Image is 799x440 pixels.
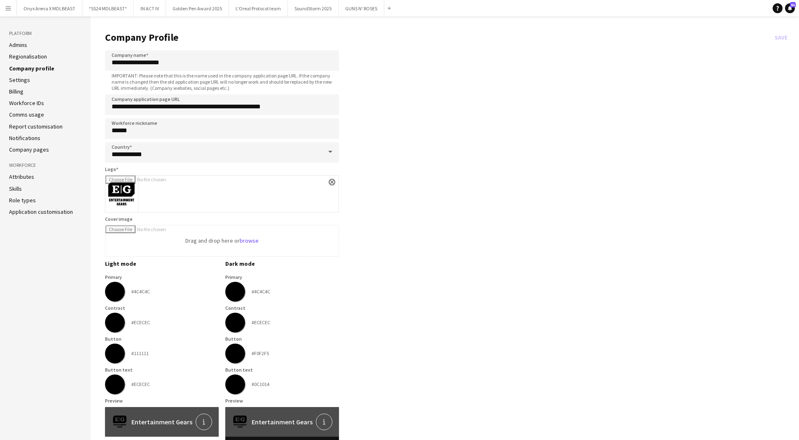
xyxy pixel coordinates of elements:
[9,99,44,107] a: Workforce IDs
[112,414,128,430] img: thumb-cd96b89f-d9c0-45bb-9727-4ee615f9dc7a..png
[131,350,149,356] div: #111111
[166,0,229,16] button: Golden Pen Award 2025
[9,173,34,180] a: Attributes
[9,30,82,37] h3: Platform
[232,414,248,430] img: thumb-cd96b89f-d9c0-45bb-9727-4ee615f9dc7a..png
[288,0,339,16] button: SoundStorm 2025
[9,146,49,153] a: Company pages
[131,319,150,325] div: #ECECEC
[9,41,27,49] a: Admins
[252,350,269,356] div: #F0F2F5
[9,185,22,192] a: Skills
[252,417,313,427] span: Entertainment Gears
[105,31,771,44] h1: Company Profile
[252,381,269,387] div: #0C1014
[790,2,796,7] span: 61
[9,111,44,118] a: Comms usage
[252,288,270,295] div: #4C4C4C
[131,381,150,387] div: #ECECEC
[134,0,166,16] button: IN ACT IV
[131,417,192,427] span: Entertainment Gears
[82,0,134,16] button: *SS24 MDLBEAST*
[785,3,795,13] a: 61
[339,0,384,16] button: GUNS N' ROSES
[9,123,63,130] a: Report customisation
[225,260,339,267] h3: Dark mode
[17,0,82,16] button: Onyx Arena X MDLBEAST
[229,0,288,16] button: L'Oreal Protocol team
[105,260,219,267] h3: Light mode
[9,53,47,60] a: Regionalisation
[105,73,339,91] span: IMPORTANT: Please note that this is the name used in the company application page URL. If the com...
[9,76,30,84] a: Settings
[9,88,23,95] a: Billing
[9,197,36,204] a: Role types
[252,319,270,325] div: #ECECEC
[131,288,150,295] div: #4C4C4C
[9,208,73,215] a: Application customisation
[9,134,40,142] a: Notifications
[9,65,54,72] a: Company profile
[9,161,82,169] h3: Workforce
